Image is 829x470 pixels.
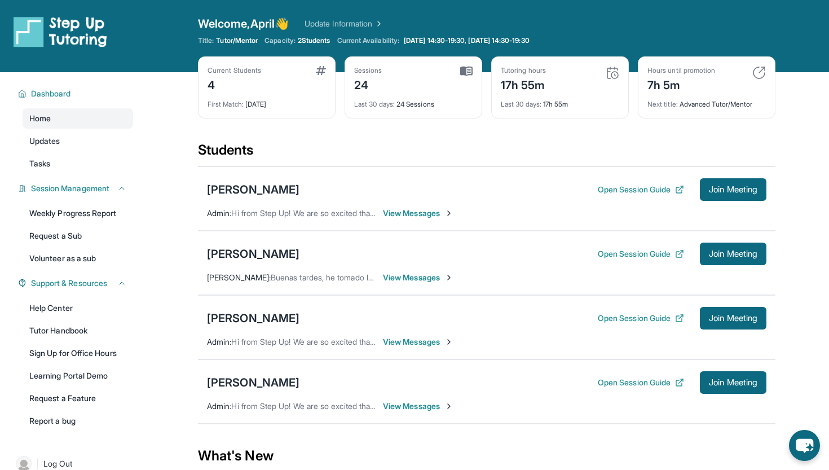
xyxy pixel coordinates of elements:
img: Chevron-Right [444,209,453,218]
a: Report a bug [23,411,133,431]
button: Join Meeting [700,243,766,265]
div: Advanced Tutor/Mentor [647,93,766,109]
span: Tutor/Mentor [216,36,258,45]
button: Open Session Guide [598,377,684,388]
span: View Messages [383,336,453,348]
span: Last 30 days : [354,100,395,108]
a: Request a Sub [23,226,133,246]
div: [PERSON_NAME] [207,246,299,262]
div: 4 [208,75,261,93]
span: Support & Resources [31,278,107,289]
div: [PERSON_NAME] [207,182,299,197]
span: Join Meeting [709,315,757,322]
span: View Messages [383,208,453,219]
span: Dashboard [31,88,71,99]
button: Session Management [27,183,126,194]
button: Join Meeting [700,371,766,394]
span: [DATE] 14:30-19:30, [DATE] 14:30-19:30 [404,36,530,45]
div: [PERSON_NAME] [207,375,299,390]
div: 24 Sessions [354,93,473,109]
a: Tutor Handbook [23,320,133,341]
img: card [460,66,473,76]
img: Chevron-Right [444,273,453,282]
div: 24 [354,75,382,93]
a: [DATE] 14:30-19:30, [DATE] 14:30-19:30 [402,36,532,45]
div: 17h 55m [501,93,619,109]
a: Home [23,108,133,129]
span: Admin : [207,337,231,346]
img: logo [14,16,107,47]
span: Tasks [29,158,50,169]
a: Learning Portal Demo [23,366,133,386]
a: Update Information [305,18,383,29]
button: Open Session Guide [598,248,684,260]
span: Session Management [31,183,109,194]
span: [PERSON_NAME] : [207,273,271,282]
span: Log Out [43,458,73,469]
span: Join Meeting [709,186,757,193]
img: Chevron-Right [444,402,453,411]
div: [DATE] [208,93,326,109]
span: Title: [198,36,214,45]
span: Last 30 days : [501,100,541,108]
span: Capacity: [264,36,296,45]
button: chat-button [789,430,820,461]
span: Welcome, April 👋 [198,16,289,32]
span: Current Availability: [337,36,399,45]
a: Sign Up for Office Hours [23,343,133,363]
span: View Messages [383,401,453,412]
button: Open Session Guide [598,184,684,195]
a: Volunteer as a sub [23,248,133,269]
span: Home [29,113,51,124]
div: Students [198,141,775,166]
div: Tutoring hours [501,66,546,75]
img: card [316,66,326,75]
div: 17h 55m [501,75,546,93]
span: Updates [29,135,60,147]
span: 2 Students [298,36,330,45]
span: View Messages [383,272,453,283]
div: 7h 5m [647,75,715,93]
button: Open Session Guide [598,313,684,324]
img: Chevron-Right [444,337,453,346]
img: card [752,66,766,80]
span: Admin : [207,208,231,218]
a: Request a Feature [23,388,133,408]
a: Updates [23,131,133,151]
div: Hours until promotion [647,66,715,75]
div: Current Students [208,66,261,75]
button: Support & Resources [27,278,126,289]
div: [PERSON_NAME] [207,310,299,326]
div: Sessions [354,66,382,75]
span: Admin : [207,401,231,411]
a: Tasks [23,153,133,174]
img: card [606,66,619,80]
a: Help Center [23,298,133,318]
button: Join Meeting [700,307,766,330]
img: Chevron Right [372,18,383,29]
button: Dashboard [27,88,126,99]
span: Join Meeting [709,251,757,257]
a: Weekly Progress Report [23,203,133,223]
span: Next title : [647,100,678,108]
button: Join Meeting [700,178,766,201]
span: First Match : [208,100,244,108]
span: Join Meeting [709,379,757,386]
